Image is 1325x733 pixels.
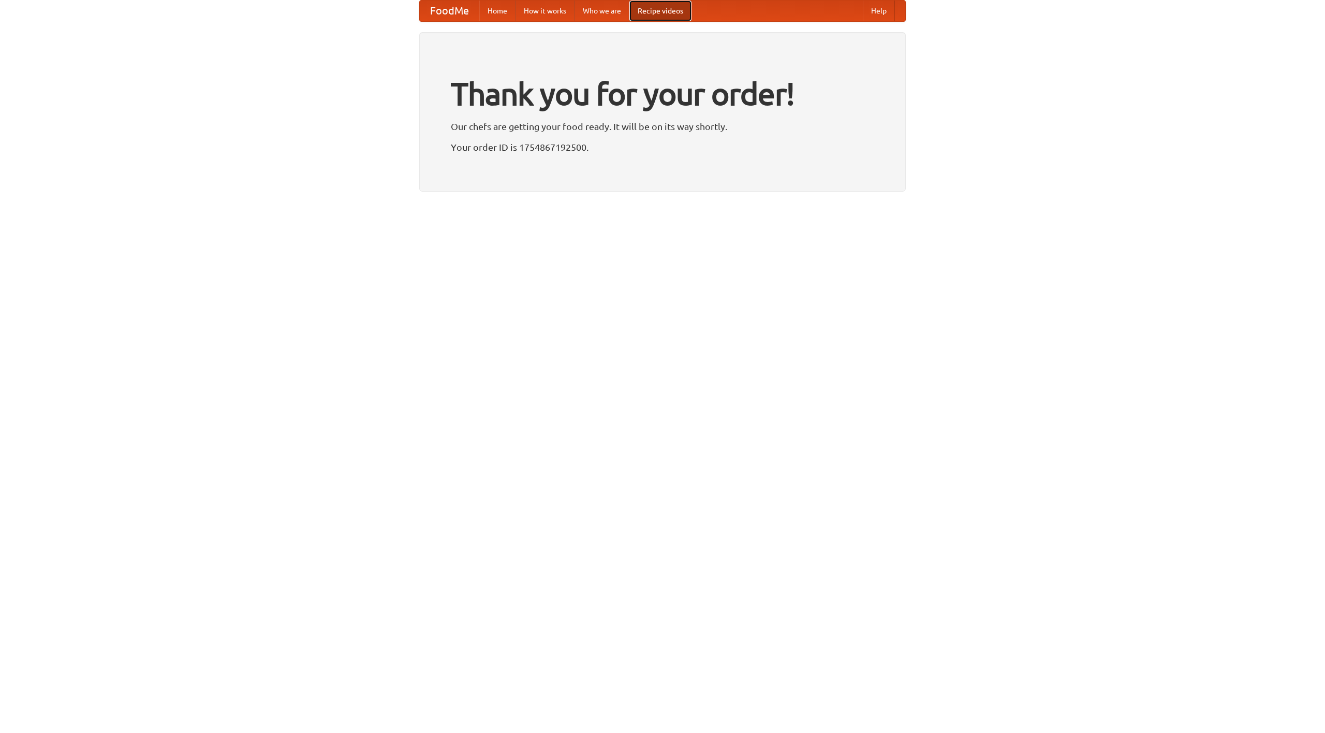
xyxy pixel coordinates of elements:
p: Our chefs are getting your food ready. It will be on its way shortly. [451,119,874,134]
h1: Thank you for your order! [451,69,874,119]
a: Recipe videos [629,1,691,21]
a: Who we are [575,1,629,21]
p: Your order ID is 1754867192500. [451,139,874,155]
a: Home [479,1,516,21]
a: FoodMe [420,1,479,21]
a: How it works [516,1,575,21]
a: Help [863,1,895,21]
